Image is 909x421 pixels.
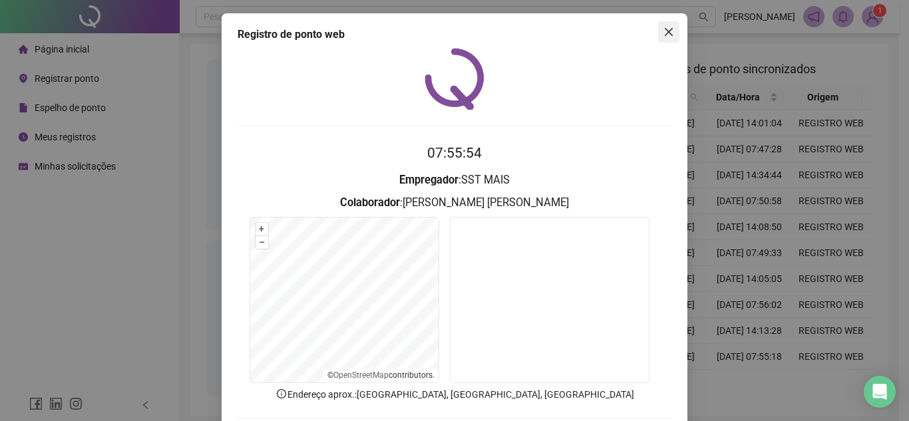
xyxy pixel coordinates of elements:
[238,387,671,402] p: Endereço aprox. : [GEOGRAPHIC_DATA], [GEOGRAPHIC_DATA], [GEOGRAPHIC_DATA]
[427,145,482,161] time: 07:55:54
[425,48,484,110] img: QRPoint
[256,236,268,249] button: –
[238,27,671,43] div: Registro de ponto web
[333,370,389,380] a: OpenStreetMap
[256,223,268,235] button: +
[238,172,671,189] h3: : SST MAIS
[663,27,674,37] span: close
[658,21,679,43] button: Close
[327,370,435,380] li: © contributors.
[864,376,896,408] div: Open Intercom Messenger
[275,388,287,400] span: info-circle
[399,174,458,186] strong: Empregador
[340,196,400,209] strong: Colaborador
[238,194,671,211] h3: : [PERSON_NAME] [PERSON_NAME]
